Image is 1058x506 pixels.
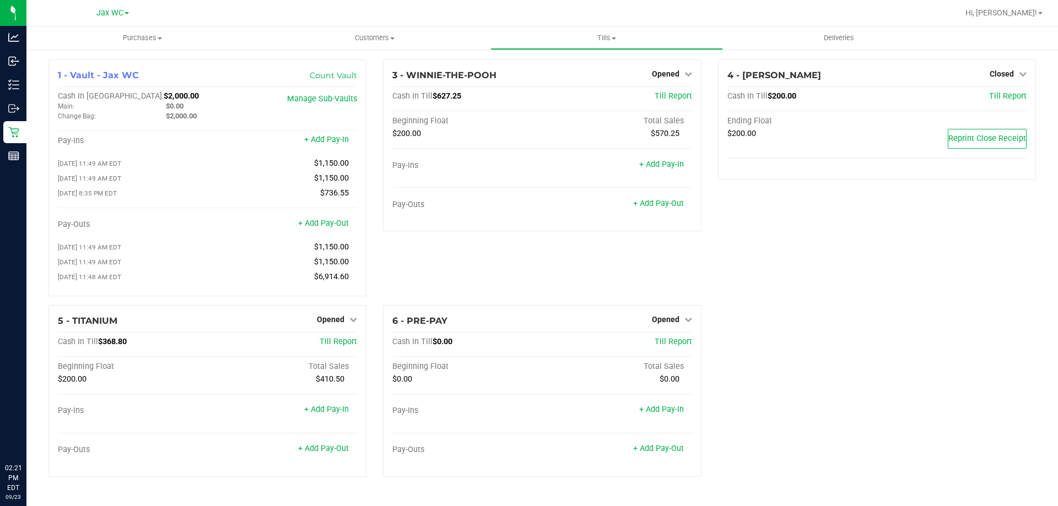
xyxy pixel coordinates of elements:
[768,91,796,101] span: $200.00
[392,200,542,210] div: Pay-Outs
[392,445,542,455] div: Pay-Outs
[965,8,1037,17] span: Hi, [PERSON_NAME]!
[298,219,349,228] a: + Add Pay-Out
[304,135,349,144] a: + Add Pay-In
[208,362,358,372] div: Total Sales
[727,129,756,138] span: $200.00
[633,199,684,208] a: + Add Pay-Out
[8,79,19,90] inline-svg: Inventory
[8,150,19,161] inline-svg: Reports
[58,315,117,326] span: 5 - TITANIUM
[8,103,19,114] inline-svg: Outbound
[651,129,679,138] span: $570.25
[166,102,183,110] span: $0.00
[433,91,461,101] span: $627.25
[58,374,87,384] span: $200.00
[317,315,344,324] span: Opened
[8,32,19,43] inline-svg: Analytics
[58,91,164,101] span: Cash In [GEOGRAPHIC_DATA]:
[639,160,684,169] a: + Add Pay-In
[58,136,208,146] div: Pay-Ins
[298,444,349,453] a: + Add Pay-Out
[320,188,349,198] span: $736.55
[392,315,447,326] span: 6 - PRE-PAY
[304,405,349,414] a: + Add Pay-In
[58,273,121,281] span: [DATE] 11:48 AM EDT
[8,127,19,138] inline-svg: Retail
[392,129,421,138] span: $200.00
[8,56,19,67] inline-svg: Inbound
[639,405,684,414] a: + Add Pay-In
[433,337,452,346] span: $0.00
[809,33,869,43] span: Deliveries
[58,258,121,266] span: [DATE] 11:49 AM EDT
[314,159,349,168] span: $1,150.00
[58,362,208,372] div: Beginning Float
[660,374,679,384] span: $0.00
[5,463,21,493] p: 02:21 PM EDT
[98,337,127,346] span: $368.80
[96,8,123,18] span: Jax WC
[316,374,344,384] span: $410.50
[58,175,121,182] span: [DATE] 11:49 AM EDT
[58,70,139,80] span: 1 - Vault - Jax WC
[491,33,722,43] span: Tills
[990,69,1014,78] span: Closed
[392,91,433,101] span: Cash In Till
[392,374,412,384] span: $0.00
[392,406,542,416] div: Pay-Ins
[58,102,74,110] span: Main:
[58,160,121,167] span: [DATE] 11:49 AM EDT
[723,26,955,50] a: Deliveries
[314,242,349,252] span: $1,150.00
[11,418,44,451] iframe: Resource center
[26,26,258,50] a: Purchases
[58,243,121,251] span: [DATE] 11:49 AM EDT
[314,257,349,266] span: $1,150.00
[5,493,21,501] p: 09/23
[727,91,768,101] span: Cash In Till
[58,337,98,346] span: Cash In Till
[948,134,1026,143] span: Reprint Close Receipt
[392,161,542,171] div: Pay-Ins
[26,33,258,43] span: Purchases
[310,70,357,80] a: Count Vault
[490,26,722,50] a: Tills
[652,315,679,324] span: Opened
[542,362,692,372] div: Total Sales
[320,337,357,346] a: Till Report
[392,337,433,346] span: Cash In Till
[392,362,542,372] div: Beginning Float
[633,444,684,453] a: + Add Pay-Out
[652,69,679,78] span: Opened
[727,116,877,126] div: Ending Float
[727,70,821,80] span: 4 - [PERSON_NAME]
[314,173,349,183] span: $1,150.00
[655,337,692,346] a: Till Report
[392,116,542,126] div: Beginning Float
[989,91,1027,101] a: Till Report
[948,129,1027,149] button: Reprint Close Receipt
[164,91,199,101] span: $2,000.00
[58,445,208,455] div: Pay-Outs
[392,70,496,80] span: 3 - WINNIE-THE-POOH
[287,94,357,104] a: Manage Sub-Vaults
[542,116,692,126] div: Total Sales
[58,406,208,416] div: Pay-Ins
[58,220,208,230] div: Pay-Outs
[58,112,96,120] span: Change Bag:
[655,91,692,101] a: Till Report
[314,272,349,281] span: $6,914.60
[259,33,490,43] span: Customers
[258,26,490,50] a: Customers
[58,189,117,197] span: [DATE] 8:35 PM EDT
[166,112,197,120] span: $2,000.00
